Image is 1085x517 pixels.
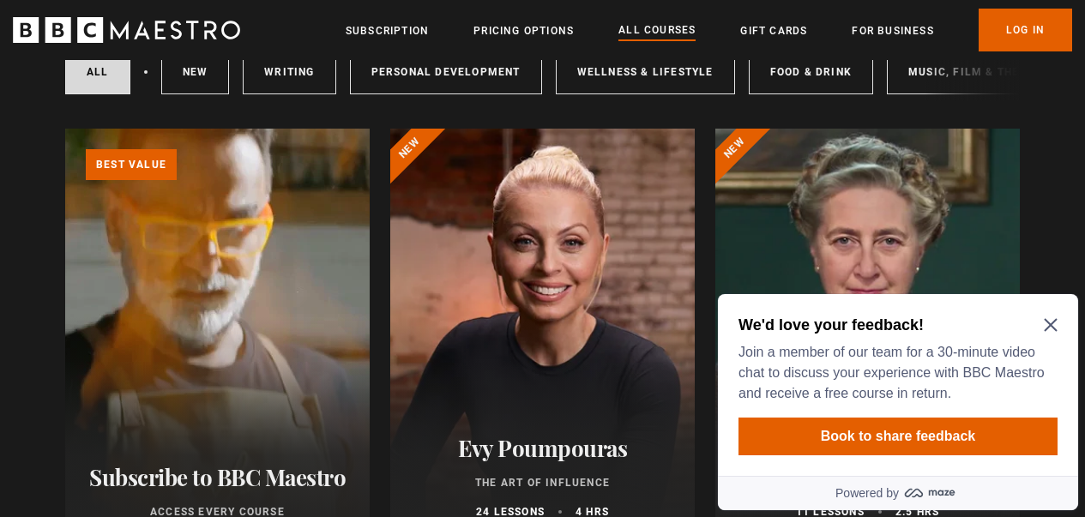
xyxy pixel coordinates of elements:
[740,22,807,39] a: Gift Cards
[7,189,367,223] a: Powered by maze
[556,50,735,94] a: Wellness & Lifestyle
[65,50,130,94] a: All
[86,149,177,180] p: Best value
[411,435,674,461] h2: Evy Poumpouras
[749,50,873,94] a: Food & Drink
[161,50,230,94] a: New
[350,50,542,94] a: Personal Development
[852,22,933,39] a: For business
[346,9,1072,51] nav: Primary
[243,50,335,94] a: Writing
[27,55,340,117] p: Join a member of our team for a 30-minute video chat to discuss your experience with BBC Maestro ...
[887,50,1070,94] a: Music, Film & Theatre
[7,7,367,223] div: Optional study invitation
[411,475,674,490] p: The Art of Influence
[13,17,240,43] svg: BBC Maestro
[346,22,429,39] a: Subscription
[979,9,1072,51] a: Log In
[473,22,574,39] a: Pricing Options
[27,27,340,48] h2: We'd love your feedback!
[618,21,696,40] a: All Courses
[333,31,347,45] button: Close Maze Prompt
[27,130,347,168] button: Book to share feedback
